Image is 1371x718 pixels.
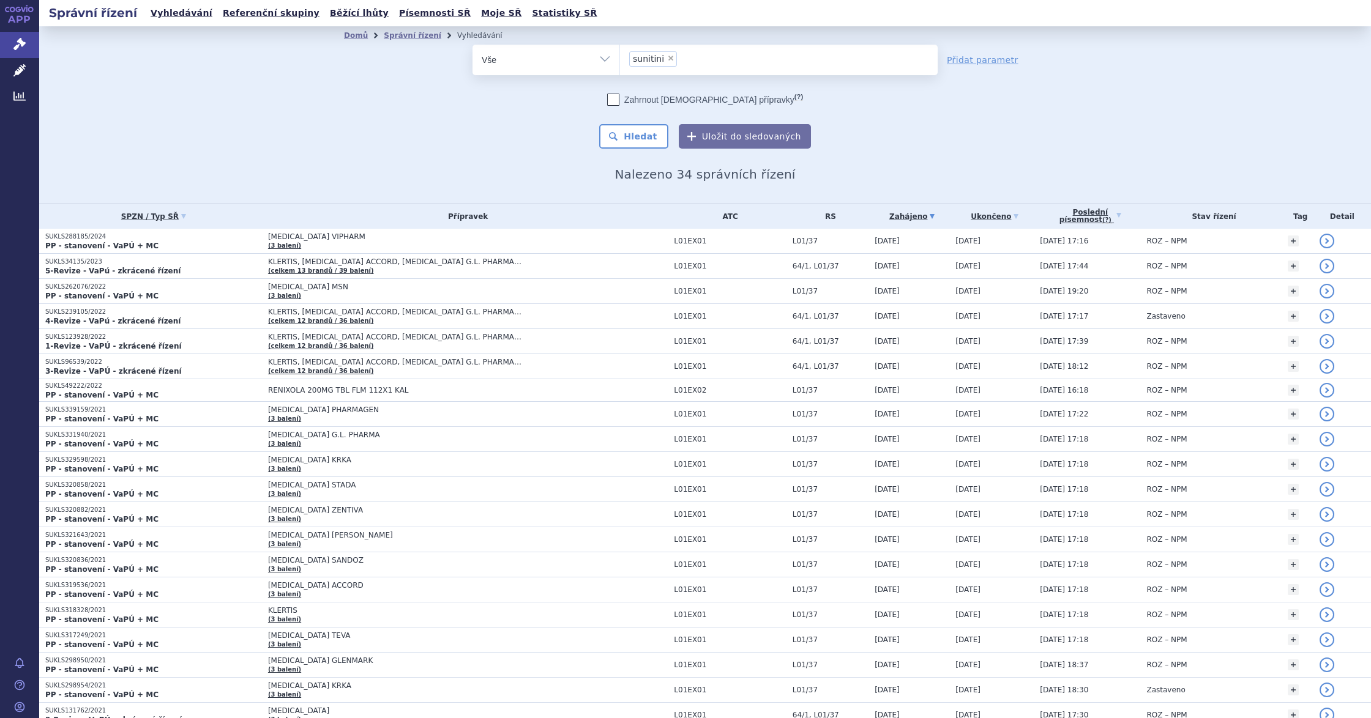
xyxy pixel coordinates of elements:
a: detail [1320,657,1334,672]
th: Přípravek [262,204,668,229]
p: SUKLS339159/2021 [45,405,262,414]
a: + [1288,311,1299,322]
span: Nalezeno 34 správních řízení [615,167,795,182]
span: L01/37 [793,435,869,443]
a: detail [1320,482,1334,497]
span: L01/37 [793,661,869,669]
th: Tag [1282,204,1313,229]
span: [MEDICAL_DATA] GLENMARK [268,656,574,665]
span: [DATE] 17:44 [1040,262,1088,270]
span: L01EX01 [674,312,786,320]
strong: PP - stanovení - VaPÚ + MC [45,440,159,448]
a: Domů [344,31,368,40]
a: detail [1320,432,1334,446]
span: RENIXOLA 200MG TBL FLM 112X1 KAL [268,386,574,394]
p: SUKLS262076/2022 [45,283,262,291]
span: [DATE] [875,535,900,544]
a: + [1288,409,1299,420]
span: [DATE] 17:18 [1040,585,1088,594]
span: [DATE] [875,610,900,619]
a: detail [1320,309,1334,324]
h2: Správní řízení [39,4,147,21]
a: (celkem 12 brandů / 36 balení) [268,342,374,349]
span: [DATE] 17:18 [1040,460,1088,468]
span: [DATE] 17:18 [1040,485,1088,494]
p: SUKLS288185/2024 [45,232,262,241]
span: L01EX01 [674,635,786,644]
a: + [1288,659,1299,670]
span: [DATE] [955,435,981,443]
a: Ukončeno [955,208,1034,225]
a: detail [1320,407,1334,421]
a: + [1288,534,1299,545]
span: [DATE] [955,535,981,544]
abbr: (?) [794,93,803,101]
span: [DATE] [875,337,900,346]
span: [MEDICAL_DATA] SANDOZ [268,556,574,564]
span: [MEDICAL_DATA] ZENTIVA [268,506,574,514]
span: L01EX01 [674,287,786,295]
span: L01EX01 [674,686,786,694]
span: [DATE] [875,510,900,519]
span: KLERTIS, [MEDICAL_DATA] ACCORD, [MEDICAL_DATA] G.L. PHARMA… [268,257,574,266]
span: [DATE] [875,312,900,320]
span: [MEDICAL_DATA] STADA [268,481,574,489]
strong: PP - stanovení - VaPÚ + MC [45,292,159,300]
span: [DATE] 17:18 [1040,635,1088,644]
a: detail [1320,359,1334,374]
a: Správní řízení [384,31,441,40]
span: [DATE] [955,362,981,371]
span: sunitini [633,54,664,63]
a: + [1288,286,1299,297]
span: [DATE] [875,635,900,644]
p: SUKLS320836/2021 [45,556,262,564]
a: Statistiky SŘ [528,5,600,21]
a: detail [1320,383,1334,398]
span: ROZ – NPM [1146,535,1187,544]
span: ROZ – NPM [1146,287,1187,295]
strong: PP - stanovení - VaPÚ + MC [45,515,159,524]
span: L01EX01 [674,337,786,346]
strong: 3-Revize - VaPÚ - zkrácené řízení [45,367,182,376]
span: [DATE] 19:20 [1040,287,1088,295]
a: (celkem 13 brandů / 39 balení) [268,267,374,274]
span: ROZ – NPM [1146,262,1187,270]
a: (celkem 12 brandů / 36 balení) [268,317,374,324]
p: SUKLS34135/2023 [45,257,262,266]
a: detail [1320,683,1334,697]
span: L01EX01 [674,485,786,494]
span: [DATE] 18:12 [1040,362,1088,371]
span: ROZ – NPM [1146,635,1187,644]
span: [DATE] [955,262,981,270]
a: + [1288,609,1299,620]
a: detail [1320,557,1334,572]
span: [DATE] [955,410,981,418]
span: [DATE] [955,510,981,519]
th: Detail [1313,204,1371,229]
a: (celkem 12 brandů / 36 balení) [268,368,374,374]
span: [DATE] 18:30 [1040,686,1088,694]
span: L01/37 [793,287,869,295]
span: [DATE] [955,585,981,594]
span: L01/37 [793,460,869,468]
span: L01EX01 [674,435,786,443]
strong: PP - stanovení - VaPÚ + MC [45,465,159,473]
span: L01/37 [793,686,869,694]
a: (3 balení) [268,415,301,422]
p: SUKLS123928/2022 [45,333,262,341]
p: SUKLS320858/2021 [45,481,262,489]
a: + [1288,385,1299,396]
a: + [1288,361,1299,372]
span: ROZ – NPM [1146,585,1187,594]
span: L01EX01 [674,410,786,418]
span: [DATE] [955,312,981,320]
span: [DATE] 17:18 [1040,535,1088,544]
p: SUKLS317249/2021 [45,631,262,640]
span: [DATE] [875,686,900,694]
span: KLERTIS, [MEDICAL_DATA] ACCORD, [MEDICAL_DATA] G.L. PHARMA… [268,308,574,316]
span: 64/1, L01/37 [793,262,869,270]
span: KLERTIS [268,606,574,615]
span: [MEDICAL_DATA] TEVA [268,631,574,640]
strong: 1-Revize - VaPÚ - zkrácené řízení [45,342,182,350]
span: L01EX01 [674,510,786,519]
